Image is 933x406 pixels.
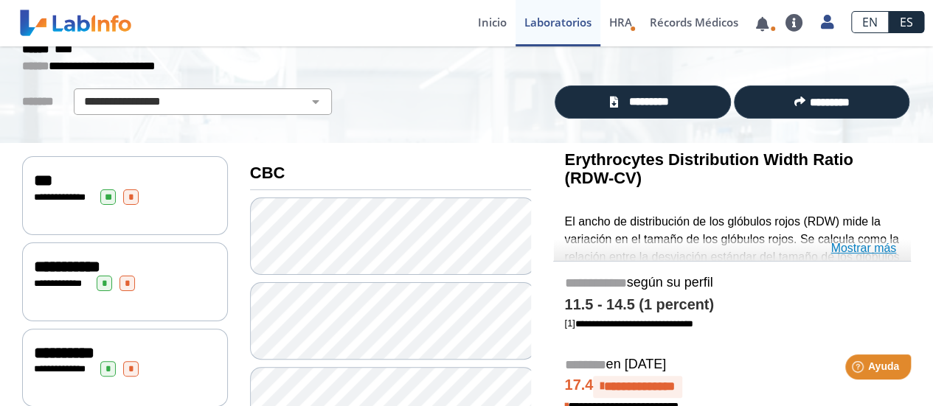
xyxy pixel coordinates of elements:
b: Erythrocytes Distribution Width Ratio (RDW-CV) [564,150,853,187]
a: EN [851,11,889,33]
iframe: Help widget launcher [802,349,917,390]
h4: 11.5 - 14.5 (1 percent) [564,296,900,314]
span: HRA [609,15,632,29]
a: Mostrar más [830,239,896,257]
p: El ancho de distribución de los glóbulos rojos (RDW) mide la variación en el tamaño de los glóbul... [564,213,900,354]
a: [1] [564,318,693,329]
a: ES [889,11,924,33]
h4: 17.4 [564,376,900,398]
h5: según su perfil [564,275,900,292]
h5: en [DATE] [564,357,900,374]
b: CBC [250,164,285,182]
